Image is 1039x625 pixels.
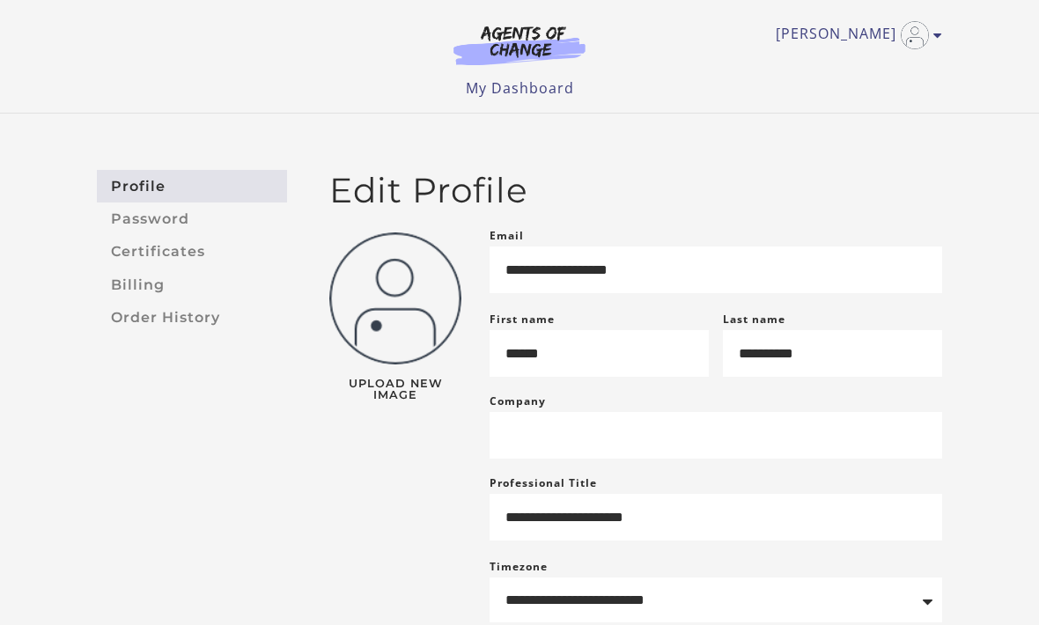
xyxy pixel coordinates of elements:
[97,202,287,235] a: Password
[490,559,548,574] label: Timezone
[97,301,287,334] a: Order History
[490,225,524,246] label: Email
[329,379,461,401] span: Upload New Image
[466,78,574,98] a: My Dashboard
[435,25,604,65] img: Agents of Change Logo
[723,312,785,327] label: Last name
[97,236,287,268] a: Certificates
[490,391,546,412] label: Company
[490,473,597,494] label: Professional Title
[329,170,942,211] h2: Edit Profile
[97,268,287,301] a: Billing
[490,312,555,327] label: First name
[97,170,287,202] a: Profile
[776,21,933,49] a: Toggle menu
